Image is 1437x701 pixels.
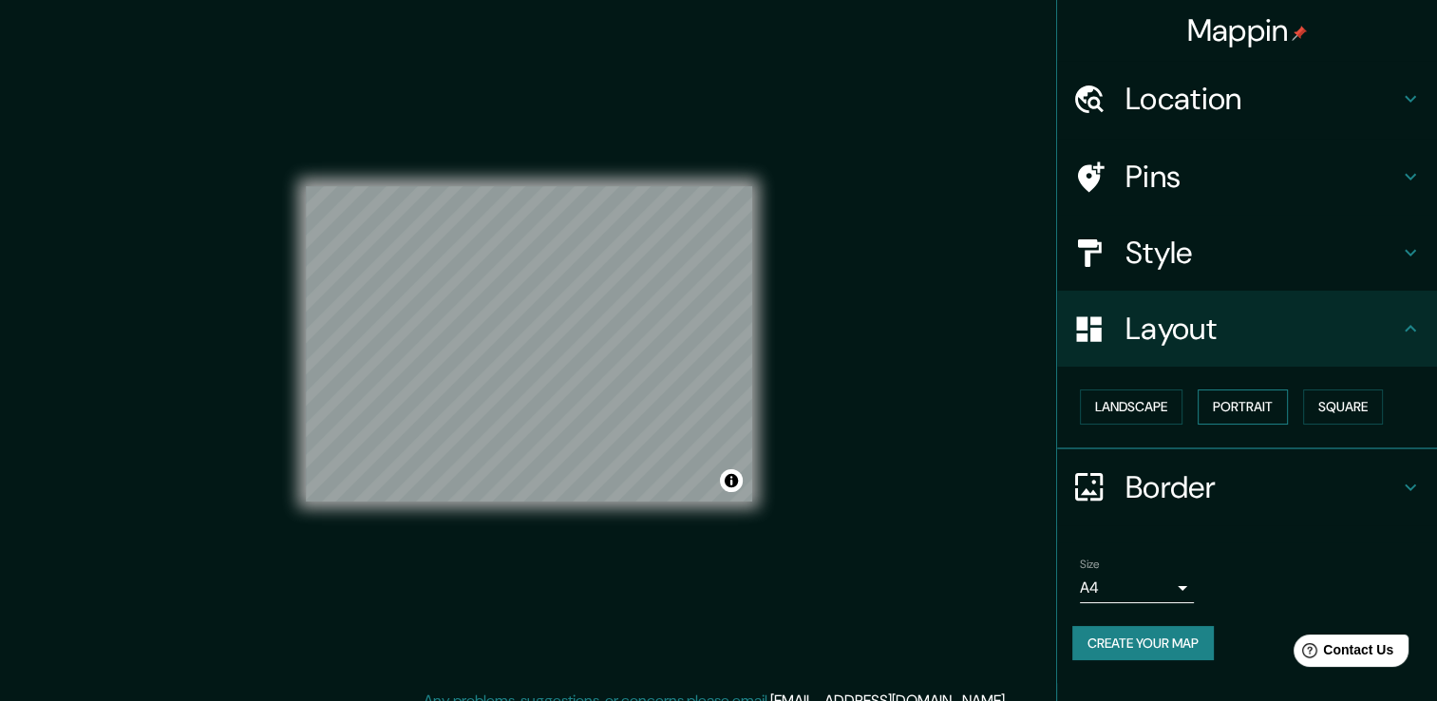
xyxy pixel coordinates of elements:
iframe: Help widget launcher [1268,627,1416,680]
img: pin-icon.png [1292,26,1307,41]
h4: Style [1125,234,1399,272]
div: Layout [1057,291,1437,367]
h4: Pins [1125,158,1399,196]
h4: Mappin [1187,11,1308,49]
div: Border [1057,449,1437,525]
div: A4 [1080,573,1194,603]
h4: Location [1125,80,1399,118]
button: Create your map [1072,626,1214,661]
div: Pins [1057,139,1437,215]
button: Square [1303,389,1383,425]
h4: Layout [1125,310,1399,348]
div: Location [1057,61,1437,137]
label: Size [1080,556,1100,572]
button: Portrait [1198,389,1288,425]
div: Style [1057,215,1437,291]
button: Landscape [1080,389,1182,425]
h4: Border [1125,468,1399,506]
button: Toggle attribution [720,469,743,492]
canvas: Map [306,186,752,502]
